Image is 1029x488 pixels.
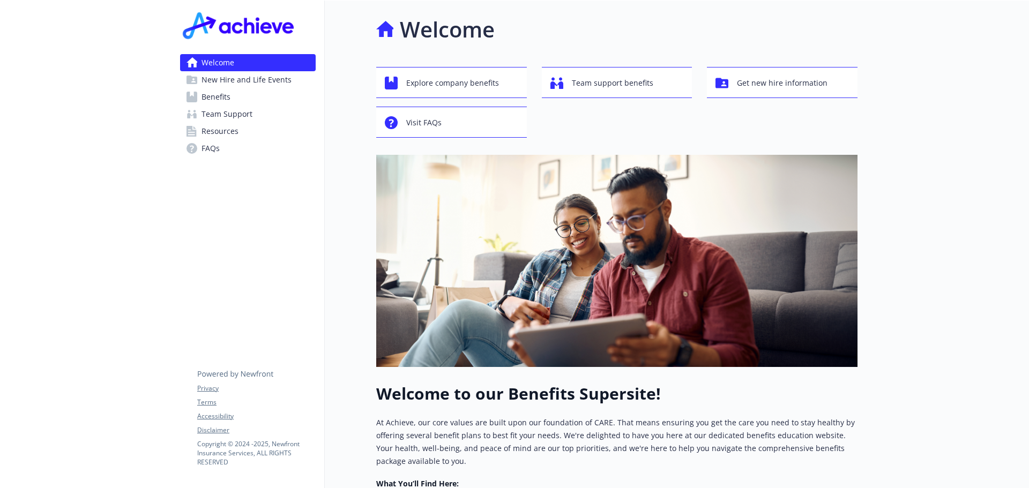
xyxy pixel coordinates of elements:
h1: Welcome [400,13,495,46]
span: New Hire and Life Events [202,71,292,88]
span: Team Support [202,106,252,123]
a: Team Support [180,106,316,123]
span: FAQs [202,140,220,157]
a: Disclaimer [197,425,315,435]
button: Explore company benefits [376,67,527,98]
p: Copyright © 2024 - 2025 , Newfront Insurance Services, ALL RIGHTS RESERVED [197,439,315,467]
button: Get new hire information [707,67,857,98]
a: Terms [197,397,315,407]
span: Resources [202,123,238,140]
a: FAQs [180,140,316,157]
span: Visit FAQs [406,112,442,133]
a: New Hire and Life Events [180,71,316,88]
span: Team support benefits [572,73,653,93]
img: overview page banner [376,155,857,367]
button: Visit FAQs [376,107,527,138]
a: Resources [180,123,316,140]
a: Benefits [180,88,316,106]
a: Welcome [180,54,316,71]
a: Privacy [197,384,315,393]
span: Benefits [202,88,230,106]
span: Welcome [202,54,234,71]
button: Team support benefits [542,67,692,98]
a: Accessibility [197,411,315,421]
span: Explore company benefits [406,73,499,93]
h1: Welcome to our Benefits Supersite! [376,384,857,403]
span: Get new hire information [737,73,827,93]
p: At Achieve, our core values are built upon our foundation of CARE. That means ensuring you get th... [376,416,857,468]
